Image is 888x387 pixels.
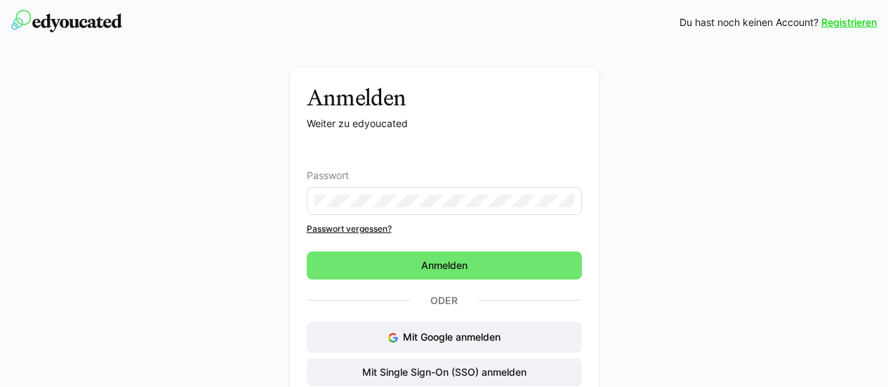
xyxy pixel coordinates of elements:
[680,15,819,29] span: Du hast noch keinen Account?
[307,251,582,280] button: Anmelden
[307,84,582,111] h3: Anmelden
[360,365,529,379] span: Mit Single Sign-On (SSO) anmelden
[307,117,582,131] p: Weiter zu edyoucated
[410,291,479,310] p: Oder
[821,15,877,29] a: Registrieren
[307,322,582,353] button: Mit Google anmelden
[307,358,582,386] button: Mit Single Sign-On (SSO) anmelden
[307,170,349,181] span: Passwort
[403,331,501,343] span: Mit Google anmelden
[307,223,582,235] a: Passwort vergessen?
[11,10,122,32] img: edyoucated
[419,258,470,273] span: Anmelden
